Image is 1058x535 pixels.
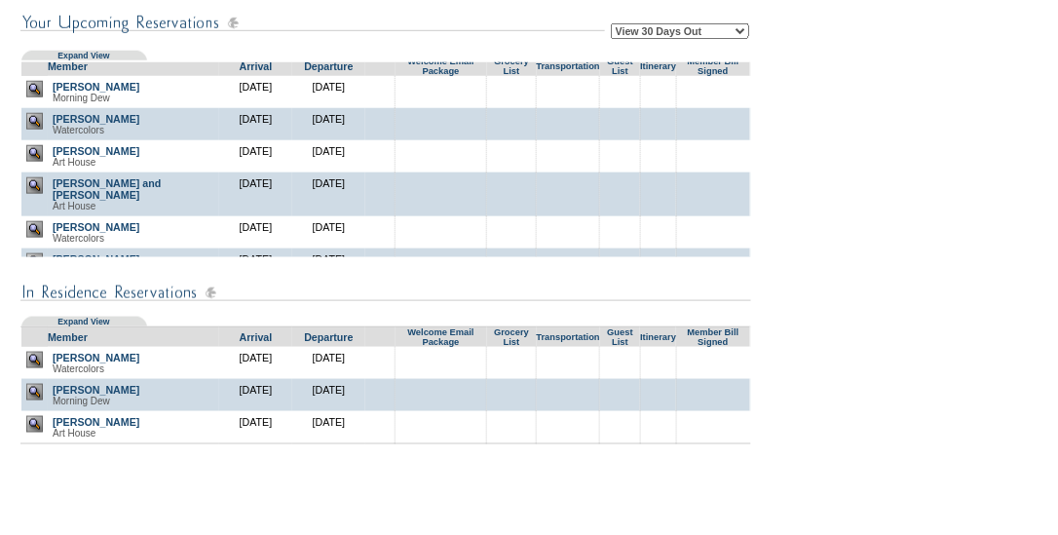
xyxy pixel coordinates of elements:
[440,113,441,114] img: blank.gif
[713,416,714,417] img: blank.gif
[640,332,676,342] a: Itinerary
[568,145,569,146] img: blank.gif
[511,221,512,222] img: blank.gif
[292,172,365,216] td: [DATE]
[407,327,473,347] a: Welcome Email Package
[713,113,714,114] img: blank.gif
[658,384,659,385] img: blank.gif
[53,93,110,103] span: Morning Dew
[20,281,751,305] img: subTtlConcActiveReservation.gif
[511,352,512,353] img: blank.gif
[713,81,714,82] img: blank.gif
[292,248,365,281] td: [DATE]
[688,57,739,76] a: Member Bill Signed
[713,145,714,146] img: blank.gif
[292,411,365,444] td: [DATE]
[53,113,139,125] a: [PERSON_NAME]
[407,57,473,76] a: Welcome Email Package
[53,201,95,211] span: Art House
[440,253,441,254] img: blank.gif
[620,416,621,417] img: blank.gif
[53,157,95,168] span: Art House
[304,60,353,72] a: Departure
[511,81,512,82] img: blank.gif
[568,221,569,222] img: blank.gif
[53,352,139,363] a: [PERSON_NAME]
[53,145,139,157] a: [PERSON_NAME]
[620,253,621,254] img: blank.gif
[511,416,512,417] img: blank.gif
[20,11,605,35] img: subTtlConUpcomingReservatio.gif
[620,81,621,82] img: blank.gif
[658,113,659,114] img: blank.gif
[713,177,714,178] img: blank.gif
[53,416,139,428] a: [PERSON_NAME]
[440,145,441,146] img: blank.gif
[53,384,139,396] a: [PERSON_NAME]
[713,352,714,353] img: blank.gif
[494,57,529,76] a: Grocery List
[240,331,273,343] a: Arrival
[620,145,621,146] img: blank.gif
[568,177,569,178] img: blank.gif
[48,331,88,343] a: Member
[26,416,43,433] img: view
[219,172,292,216] td: [DATE]
[658,81,659,82] img: blank.gif
[620,221,621,222] img: blank.gif
[511,113,512,114] img: blank.gif
[219,411,292,444] td: [DATE]
[713,221,714,222] img: blank.gif
[219,216,292,248] td: [DATE]
[26,384,43,401] img: view
[53,233,104,244] span: Watercolors
[26,145,43,162] img: view
[26,113,43,130] img: view
[568,416,569,417] img: blank.gif
[568,253,569,254] img: blank.gif
[640,61,676,71] a: Itinerary
[568,384,569,385] img: blank.gif
[511,177,512,178] img: blank.gif
[304,331,353,343] a: Departure
[292,216,365,248] td: [DATE]
[292,347,365,379] td: [DATE]
[57,51,109,60] a: Expand View
[658,221,659,222] img: blank.gif
[440,384,441,385] img: blank.gif
[292,108,365,140] td: [DATE]
[53,396,110,406] span: Morning Dew
[658,253,659,254] img: blank.gif
[26,177,43,194] img: view
[713,384,714,385] img: blank.gif
[658,416,659,417] img: blank.gif
[620,384,621,385] img: blank.gif
[53,81,139,93] a: [PERSON_NAME]
[53,428,95,439] span: Art House
[240,60,273,72] a: Arrival
[219,76,292,108] td: [DATE]
[537,61,600,71] a: Transportation
[26,253,43,270] img: view
[292,379,365,411] td: [DATE]
[688,327,739,347] a: Member Bill Signed
[219,140,292,172] td: [DATE]
[568,113,569,114] img: blank.gif
[607,327,632,347] a: Guest List
[620,352,621,353] img: blank.gif
[537,332,600,342] a: Transportation
[219,248,292,281] td: [DATE]
[511,253,512,254] img: blank.gif
[620,113,621,114] img: blank.gif
[53,253,139,265] a: [PERSON_NAME]
[713,253,714,254] img: blank.gif
[494,327,529,347] a: Grocery List
[219,347,292,379] td: [DATE]
[440,81,441,82] img: blank.gif
[292,76,365,108] td: [DATE]
[53,363,104,374] span: Watercolors
[53,177,161,201] a: [PERSON_NAME] and [PERSON_NAME]
[26,81,43,97] img: view
[620,177,621,178] img: blank.gif
[440,177,441,178] img: blank.gif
